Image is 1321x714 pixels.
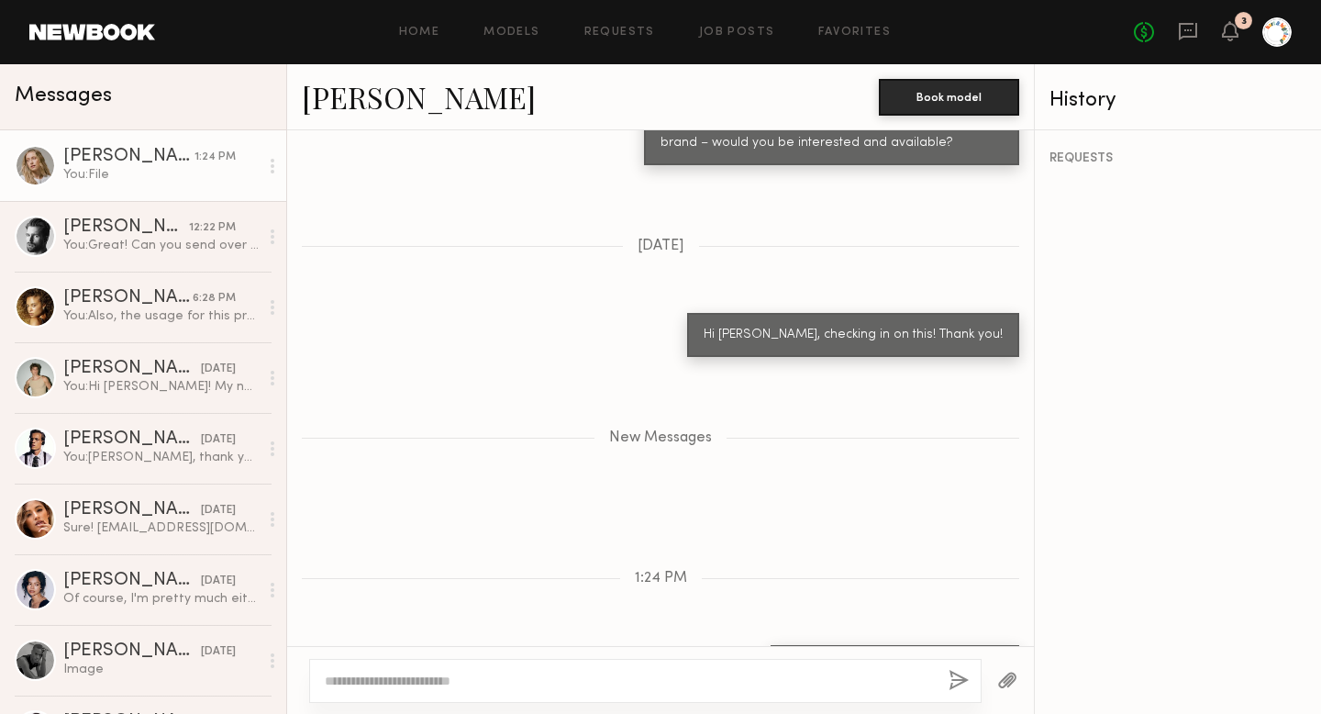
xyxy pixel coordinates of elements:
[201,502,236,519] div: [DATE]
[63,360,201,378] div: [PERSON_NAME]
[201,431,236,449] div: [DATE]
[63,237,259,254] div: You: Great! Can you send over your email so we can get the contract over to you to review?
[63,519,259,537] div: Sure! [EMAIL_ADDRESS][DOMAIN_NAME]
[63,449,259,466] div: You: [PERSON_NAME], thank you for getting back to me, [PERSON_NAME]!
[63,430,201,449] div: [PERSON_NAME]
[201,361,236,378] div: [DATE]
[193,290,236,307] div: 6:28 PM
[635,571,687,586] span: 1:24 PM
[1241,17,1247,27] div: 3
[201,573,236,590] div: [DATE]
[302,77,536,117] a: [PERSON_NAME]
[704,325,1003,346] div: Hi [PERSON_NAME], checking in on this! Thank you!
[584,27,655,39] a: Requests
[63,307,259,325] div: You: Also, the usage for this project is full usage in perpetuity - let me know if you're comfort...
[63,289,193,307] div: [PERSON_NAME]
[63,218,189,237] div: [PERSON_NAME]
[879,88,1019,104] a: Book model
[201,643,236,661] div: [DATE]
[63,590,259,608] div: Of course, I'm pretty much either a small or extra small in tops and a small in bottoms but here ...
[194,149,236,166] div: 1:24 PM
[63,378,259,396] div: You: Hi [PERSON_NAME]! My name is [PERSON_NAME] – I work at a creative agency in [GEOGRAPHIC_DATA...
[483,27,539,39] a: Models
[879,79,1019,116] button: Book model
[189,219,236,237] div: 12:22 PM
[638,239,684,254] span: [DATE]
[1049,90,1306,111] div: History
[63,148,194,166] div: [PERSON_NAME]
[818,27,891,39] a: Favorites
[63,166,259,184] div: You: File
[399,27,440,39] a: Home
[15,85,112,106] span: Messages
[1049,152,1306,165] div: REQUESTS
[63,501,201,519] div: [PERSON_NAME]
[699,27,775,39] a: Job Posts
[63,642,201,661] div: [PERSON_NAME]
[63,572,201,590] div: [PERSON_NAME]
[609,430,712,446] span: New Messages
[63,661,259,678] div: Image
